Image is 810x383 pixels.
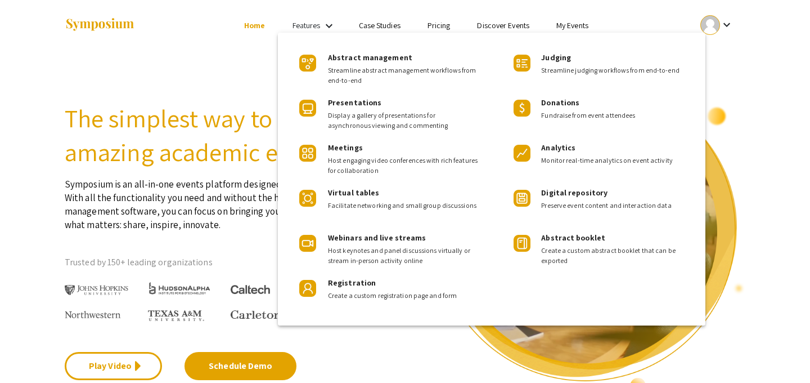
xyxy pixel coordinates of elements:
[541,155,688,166] span: Monitor real-time analytics on event activity
[514,55,530,72] img: Product Icon
[541,65,688,75] span: Streamline judging workflows from end-to-end
[514,145,530,162] img: Product Icon
[541,188,607,198] span: Digital repository
[299,100,316,117] img: Product Icon
[299,235,316,252] img: Product Icon
[514,190,530,207] img: Product Icon
[328,142,363,153] span: Meetings
[541,201,688,211] span: Preserve event content and interaction data
[328,65,479,86] span: Streamline abstract management workflows from end-to-end
[328,201,479,211] span: Facilitate networking and small group discussions
[541,233,605,243] span: Abstract booklet
[328,188,379,198] span: Virtual tables
[328,155,479,176] span: Host engaging video conferences with rich features for collaboration
[328,278,376,288] span: Registration
[328,97,381,108] span: Presentations
[541,97,579,108] span: Donations
[514,100,530,117] img: Product Icon
[299,145,316,162] img: Product Icon
[328,246,479,266] span: Host keynotes and panel discussions virtually or stream in-person activity online
[328,291,479,301] span: Create a custom registration page and form
[328,52,412,63] span: Abstract management
[541,142,575,153] span: Analytics
[541,246,688,266] span: Create a custom abstract booklet that can be exported
[541,52,571,63] span: Judging
[299,55,316,72] img: Product Icon
[328,110,479,131] span: Display a gallery of presentations for asynchronous viewing and commenting
[328,233,426,243] span: Webinars and live streams
[299,190,316,207] img: Product Icon
[299,280,316,297] img: Product Icon
[514,235,530,252] img: Product Icon
[541,110,688,121] span: Fundraise from event attendees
